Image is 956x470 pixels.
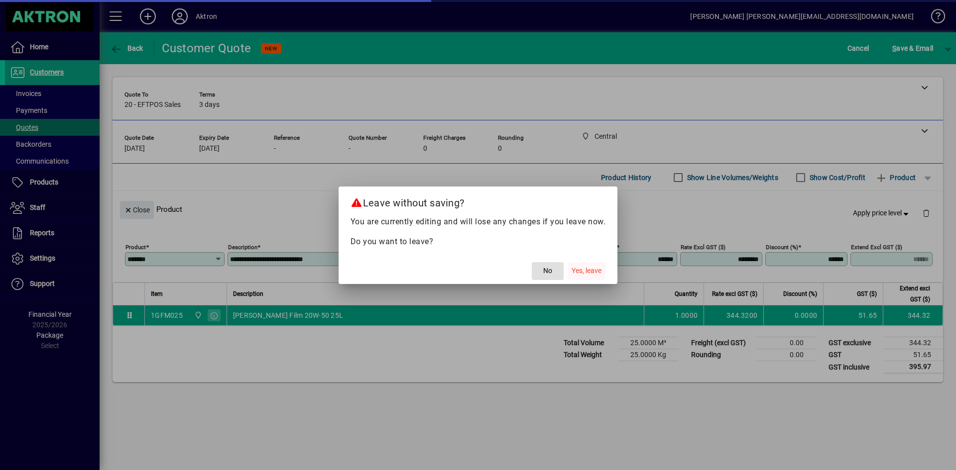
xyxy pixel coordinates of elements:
[532,262,564,280] button: No
[351,216,606,228] p: You are currently editing and will lose any changes if you leave now.
[568,262,605,280] button: Yes, leave
[572,266,601,276] span: Yes, leave
[339,187,618,215] h2: Leave without saving?
[351,236,606,248] p: Do you want to leave?
[543,266,552,276] span: No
